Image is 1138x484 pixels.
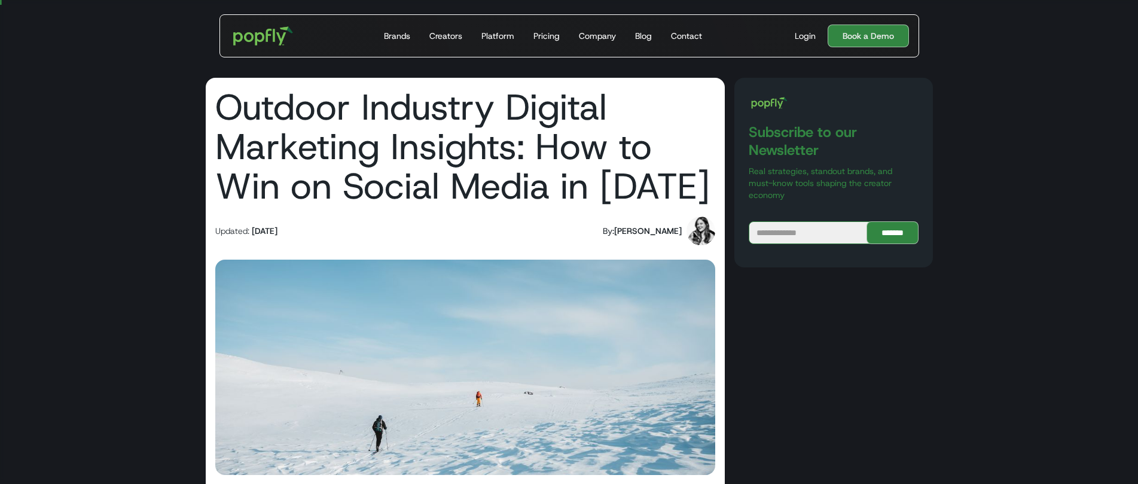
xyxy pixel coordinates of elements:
[429,30,462,42] div: Creators
[635,30,652,42] div: Blog
[425,15,467,57] a: Creators
[795,30,816,42] div: Login
[215,225,249,237] div: Updated:
[252,225,277,237] div: [DATE]
[379,15,415,57] a: Brands
[749,123,918,159] h3: Subscribe to our Newsletter
[574,15,621,57] a: Company
[828,25,909,47] a: Book a Demo
[749,221,918,244] form: Blog Subscribe
[749,165,918,201] p: Real strategies, standout brands, and must-know tools shaping the creator economy
[614,225,682,237] div: [PERSON_NAME]
[533,30,560,42] div: Pricing
[603,225,614,237] div: By:
[481,30,514,42] div: Platform
[529,15,565,57] a: Pricing
[384,30,410,42] div: Brands
[579,30,616,42] div: Company
[790,30,820,42] a: Login
[666,15,707,57] a: Contact
[215,87,716,206] h1: Outdoor Industry Digital Marketing Insights: How to Win on Social Media in [DATE]
[630,15,657,57] a: Blog
[225,18,302,54] a: home
[477,15,519,57] a: Platform
[671,30,702,42] div: Contact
